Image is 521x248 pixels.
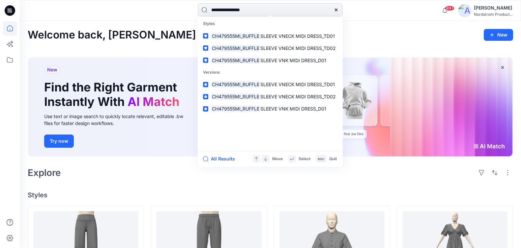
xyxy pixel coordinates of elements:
p: Styles [199,18,341,30]
mark: CH479555MI_RUFFLE [211,44,260,52]
a: CH479555MI_RUFFLESLEEVE VNECK MIDI DRESS_TD01 [199,78,341,90]
span: New [47,66,57,74]
p: Versions [199,66,341,79]
a: CH479555MI_RUFFLESLEEVE VNECK MIDI DRESS_TD02 [199,90,341,103]
span: SLEEVE VNK MIDI DRESS_D01 [260,58,326,63]
button: Try now [44,135,74,148]
h1: Find the Right Garment Instantly With [44,80,183,109]
div: Nordstrom Product... [474,12,513,17]
div: Use text or image search to quickly locate relevant, editable .bw files for faster design workflows. [44,113,192,127]
div: [PERSON_NAME] [474,4,513,12]
h2: Welcome back, [PERSON_NAME] [28,29,196,41]
button: All Results [203,155,239,163]
mark: CH479555MI_RUFFLE [211,105,260,112]
mark: CH479555MI_RUFFLE [211,93,260,100]
span: SLEEVE VNECK MIDI DRESS_TD02 [260,94,336,99]
button: New [484,29,513,41]
a: CH479555MI_RUFFLESLEEVE VNECK MIDI DRESS_TD02 [199,42,341,54]
span: AI Match [128,94,179,109]
mark: CH479555MI_RUFFLE [211,57,260,64]
p: Quit [329,156,337,162]
img: avatar [458,4,471,17]
span: SLEEVE VNECK MIDI DRESS_TD01 [260,82,335,87]
p: Move [272,156,283,162]
p: Select [299,156,310,162]
h4: Styles [28,191,513,199]
span: SLEEVE VNECK MIDI DRESS_TD02 [260,45,336,51]
span: SLEEVE VNK MIDI DRESS_D01 [260,106,326,112]
h2: Explore [28,167,61,178]
mark: CH479555MI_RUFFLE [211,32,260,40]
span: SLEEVE VNECK MIDI DRESS_TD01 [260,33,335,39]
a: CH479555MI_RUFFLESLEEVE VNK MIDI DRESS_D01 [199,103,341,115]
p: esc [318,156,325,162]
mark: CH479555MI_RUFFLE [211,81,260,88]
a: CH479555MI_RUFFLESLEEVE VNECK MIDI DRESS_TD01 [199,30,341,42]
span: 99+ [445,6,454,11]
a: CH479555MI_RUFFLESLEEVE VNK MIDI DRESS_D01 [199,54,341,66]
